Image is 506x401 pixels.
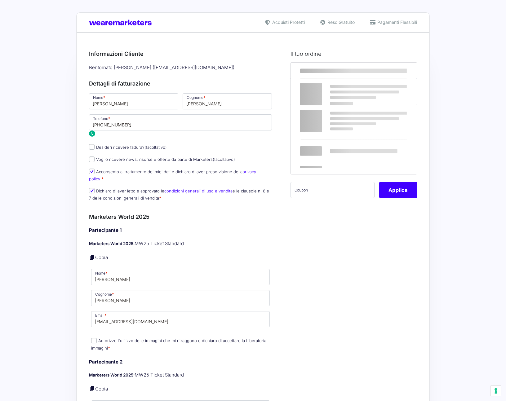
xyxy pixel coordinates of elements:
[95,386,108,392] a: Copia
[379,182,417,198] button: Applica
[291,50,417,58] h3: Il tuo ordine
[89,213,272,221] h3: Marketers World 2025
[89,93,178,109] input: Nome *
[95,254,108,260] a: Copia
[363,63,417,79] th: Subtotale
[89,227,272,234] h4: Partecipante 1
[89,240,272,247] p: MW25 Ticket Standard
[89,144,95,150] input: Desideri ricevere fattura?(facoltativo)
[89,188,95,193] input: Dichiaro di aver letto e approvato lecondizioni generali di uso e venditae le clausole n. 6 e 7 d...
[89,156,95,162] input: Voglio ricevere news, risorse e offerte da parte di Marketers(facoltativo)
[291,79,363,104] td: Marketers World 2025 - MW25 Ticket Standard
[87,63,274,73] div: Bentornato [PERSON_NAME] ( [EMAIL_ADDRESS][DOMAIN_NAME] )
[89,386,95,392] a: Copia i dettagli dell'acquirente
[291,63,363,79] th: Prodotto
[164,188,233,193] a: condizioni generali di uso e vendita
[89,188,269,200] label: Dichiaro di aver letto e approvato le e le clausole n. 6 e 7 delle condizioni generali di vendita
[89,372,272,379] p: MW25 Ticket Standard
[89,169,95,174] input: Acconsento al trattamento dei miei dati e dichiaro di aver preso visione dellaprivacy policy
[89,114,272,130] input: Telefono *
[5,377,24,395] iframe: Customerly Messenger Launcher
[89,254,95,260] a: Copia i dettagli dell'acquirente
[89,169,256,181] label: Acconsento al trattamento dei miei dati e dichiaro di aver preso visione della
[89,50,272,58] h3: Informazioni Cliente
[89,241,135,246] strong: Marketers World 2025:
[213,157,235,162] span: (facoltativo)
[144,145,167,150] span: (facoltativo)
[291,182,375,198] input: Coupon
[291,104,363,124] th: Subtotale
[89,157,235,162] label: Voglio ricevere news, risorse e offerte da parte di Marketers
[326,19,355,25] span: Reso Gratuito
[271,19,305,25] span: Acquisti Protetti
[490,386,501,396] button: Le tue preferenze relative al consenso per le tecnologie di tracciamento
[89,145,167,150] label: Desideri ricevere fattura?
[183,93,272,109] input: Cognome *
[376,19,417,25] span: Pagamenti Flessibili
[291,124,363,174] th: Totale
[89,372,135,377] strong: Marketers World 2025:
[89,359,272,366] h4: Partecipante 2
[89,79,272,88] h3: Dettagli di fatturazione
[91,338,266,350] label: Autorizzo l'utilizzo delle immagini che mi ritraggono e dichiaro di accettare la Liberatoria imma...
[91,338,97,343] input: Autorizzo l'utilizzo delle immagini che mi ritraggono e dichiaro di accettare la Liberatoria imma...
